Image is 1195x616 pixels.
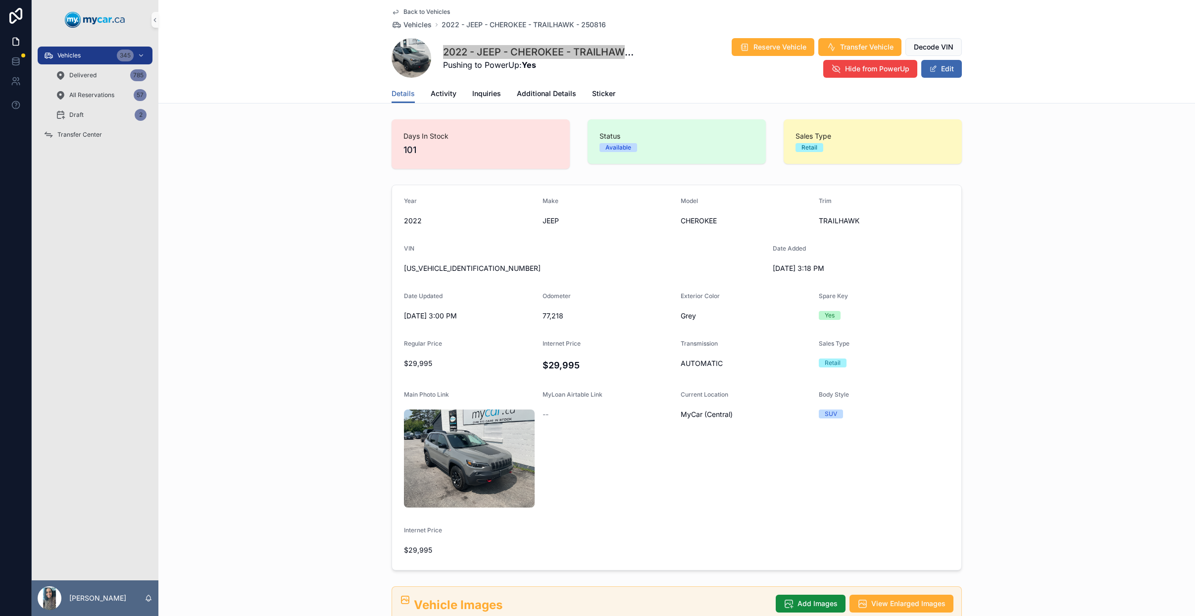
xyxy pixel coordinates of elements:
span: Decode VIN [914,42,953,52]
img: App logo [65,12,125,28]
span: Trim [819,197,832,205]
span: Internet Price [404,526,442,534]
span: Grey [681,311,811,321]
span: Transmission [681,340,718,347]
span: Add Images [797,599,838,609]
span: Sales Type [819,340,849,347]
span: Hide from PowerUp [845,64,909,74]
span: AUTOMATIC [681,359,811,368]
span: 2022 [404,216,535,226]
div: 345 [117,50,134,61]
span: Transfer Center [57,131,102,139]
span: Date Added [773,245,806,252]
h1: 2022 - JEEP - CHEROKEE - TRAILHAWK - 250816 [443,45,640,59]
a: Details [392,85,415,103]
button: Transfer Vehicle [818,38,901,56]
span: Regular Price [404,340,442,347]
span: 77,218 [543,311,673,321]
span: Main Photo Link [404,391,449,398]
button: Hide from PowerUp [823,60,917,78]
span: CHEROKEE [681,216,811,226]
span: Status [599,131,754,141]
button: View Enlarged Images [849,595,953,613]
a: Inquiries [472,85,501,104]
span: [US_VEHICLE_IDENTIFICATION_NUMBER] [404,263,765,273]
span: Activity [431,89,456,99]
span: Vehicles [57,51,81,59]
span: JEEP [543,216,673,226]
span: $29,995 [404,359,535,368]
div: Retail [825,359,841,367]
span: Current Location [681,391,728,398]
span: $29,995 [404,545,535,555]
a: Draft2 [50,106,152,124]
a: Activity [431,85,456,104]
a: Vehicles [392,20,432,30]
span: Model [681,197,698,205]
span: Sales Type [796,131,950,141]
button: Decode VIN [905,38,962,56]
span: 101 [403,143,558,157]
span: [DATE] 3:00 PM [404,311,535,321]
span: Sticker [592,89,615,99]
h2: Vehicle Images [414,597,768,613]
span: Days In Stock [403,131,558,141]
span: Date Updated [404,292,443,300]
div: scrollable content [32,40,158,156]
span: Body Style [819,391,849,398]
div: 2 [135,109,147,121]
a: Additional Details [517,85,576,104]
span: Year [404,197,417,205]
span: Delivered [69,71,97,79]
span: MyCar (Central) [681,410,733,419]
div: Retail [801,143,817,152]
span: -- [543,410,548,419]
span: Vehicles [403,20,432,30]
button: Add Images [776,595,846,613]
a: Transfer Center [38,126,152,144]
span: Exterior Color [681,292,720,300]
span: MyLoan Airtable Link [543,391,602,398]
span: Draft [69,111,84,119]
div: 785 [130,69,147,81]
span: TRAILHAWK [819,216,949,226]
p: [PERSON_NAME] [69,593,126,603]
img: uc [404,410,535,508]
div: 57 [134,89,147,101]
span: Pushing to PowerUp: [443,59,640,71]
span: [DATE] 3:18 PM [773,263,903,273]
span: VIN [404,245,414,252]
a: Sticker [592,85,615,104]
span: Additional Details [517,89,576,99]
button: Reserve Vehicle [732,38,814,56]
div: Available [605,143,631,152]
a: All Reservations57 [50,86,152,104]
span: View Enlarged Images [871,599,946,609]
div: Yes [825,311,835,320]
a: Vehicles345 [38,47,152,64]
strong: Yes [522,60,536,70]
span: All Reservations [69,91,114,99]
span: Odometer [543,292,571,300]
span: Make [543,197,558,205]
a: 2022 - JEEP - CHEROKEE - TRAILHAWK - 250816 [442,20,606,30]
a: Back to Vehicles [392,8,450,16]
span: Details [392,89,415,99]
span: Reserve Vehicle [753,42,806,52]
span: Inquiries [472,89,501,99]
span: Spare Key [819,292,848,300]
div: SUV [825,410,837,418]
a: Delivered785 [50,66,152,84]
button: Edit [921,60,962,78]
span: Back to Vehicles [403,8,450,16]
h4: $29,995 [543,359,673,372]
span: Transfer Vehicle [840,42,894,52]
span: Internet Price [543,340,581,347]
